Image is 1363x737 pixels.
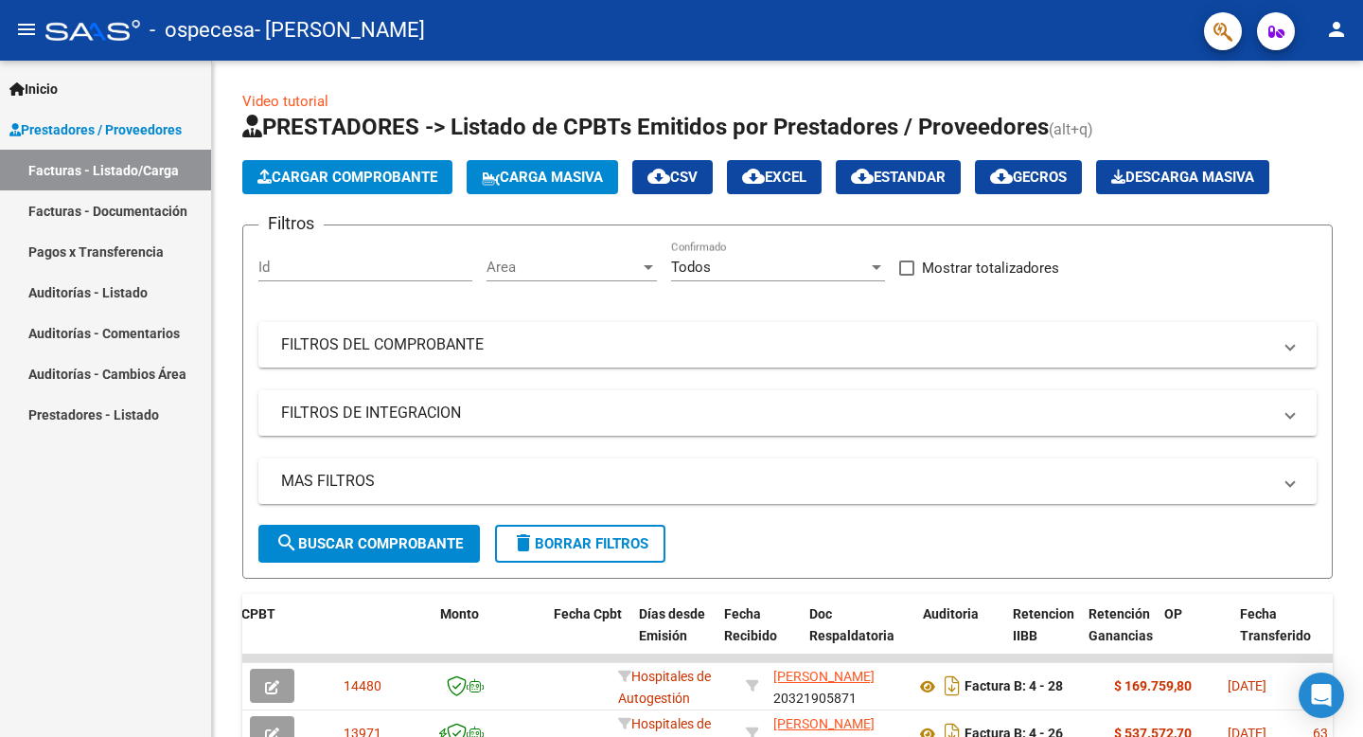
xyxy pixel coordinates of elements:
[922,257,1059,279] span: Mostrar totalizadores
[923,606,979,621] span: Auditoria
[281,403,1271,423] mat-panel-title: FILTROS DE INTEGRACION
[281,334,1271,355] mat-panel-title: FILTROS DEL COMPROBANTE
[965,679,1063,694] strong: Factura B: 4 - 28
[1114,678,1192,693] strong: $ 169.759,80
[242,93,328,110] a: Video tutorial
[1096,160,1269,194] button: Descarga Masiva
[851,165,874,188] mat-icon: cloud_download
[1049,120,1093,138] span: (alt+q)
[275,535,463,552] span: Buscar Comprobante
[1299,673,1344,718] div: Open Intercom Messenger
[742,165,765,188] mat-icon: cloud_download
[773,716,875,731] span: [PERSON_NAME]
[9,119,182,140] span: Prestadores / Proveedores
[990,165,1013,188] mat-icon: cloud_download
[234,594,433,677] datatable-header-cell: CPBT
[281,471,1271,492] mat-panel-title: MAS FILTROS
[742,169,806,186] span: EXCEL
[258,390,1317,436] mat-expansion-panel-header: FILTROS DE INTEGRACION
[717,594,802,677] datatable-header-cell: Fecha Recibido
[1232,594,1336,677] datatable-header-cell: Fecha Transferido
[487,259,640,276] span: Area
[632,160,713,194] button: CSV
[671,259,711,276] span: Todos
[512,531,535,554] mat-icon: delete
[773,666,900,706] div: 20321905871
[618,669,711,706] span: Hospitales de Autogestión
[631,594,717,677] datatable-header-cell: Días desde Emisión
[975,160,1082,194] button: Gecros
[15,18,38,41] mat-icon: menu
[1111,169,1254,186] span: Descarga Masiva
[1228,678,1266,693] span: [DATE]
[258,322,1317,368] mat-expansion-panel-header: FILTROS DEL COMPROBANTE
[257,169,437,186] span: Cargar Comprobante
[724,606,777,643] span: Fecha Recibido
[1164,606,1182,621] span: OP
[1157,594,1232,677] datatable-header-cell: OP
[727,160,822,194] button: EXCEL
[546,594,631,677] datatable-header-cell: Fecha Cpbt
[647,169,698,186] span: CSV
[1240,606,1311,643] span: Fecha Transferido
[915,594,1005,677] datatable-header-cell: Auditoria
[647,165,670,188] mat-icon: cloud_download
[258,210,324,237] h3: Filtros
[433,594,546,677] datatable-header-cell: Monto
[1081,594,1157,677] datatable-header-cell: Retención Ganancias
[512,535,648,552] span: Borrar Filtros
[258,525,480,563] button: Buscar Comprobante
[1005,594,1081,677] datatable-header-cell: Retencion IIBB
[1096,160,1269,194] app-download-masive: Descarga masiva de comprobantes (adjuntos)
[639,606,705,643] span: Días desde Emisión
[9,79,58,99] span: Inicio
[773,669,875,684] span: [PERSON_NAME]
[836,160,961,194] button: Estandar
[1013,606,1074,643] span: Retencion IIBB
[467,160,618,194] button: Carga Masiva
[255,9,425,51] span: - [PERSON_NAME]
[809,606,894,643] span: Doc Respaldatoria
[495,525,665,563] button: Borrar Filtros
[851,169,946,186] span: Estandar
[150,9,255,51] span: - ospecesa
[554,606,622,621] span: Fecha Cpbt
[241,606,275,621] span: CPBT
[258,458,1317,504] mat-expansion-panel-header: MAS FILTROS
[242,160,452,194] button: Cargar Comprobante
[482,169,603,186] span: Carga Masiva
[1325,18,1348,41] mat-icon: person
[344,678,381,693] span: 14480
[802,594,915,677] datatable-header-cell: Doc Respaldatoria
[990,169,1067,186] span: Gecros
[275,531,298,554] mat-icon: search
[1089,606,1153,643] span: Retención Ganancias
[242,114,1049,140] span: PRESTADORES -> Listado de CPBTs Emitidos por Prestadores / Proveedores
[440,606,479,621] span: Monto
[940,671,965,701] i: Descargar documento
